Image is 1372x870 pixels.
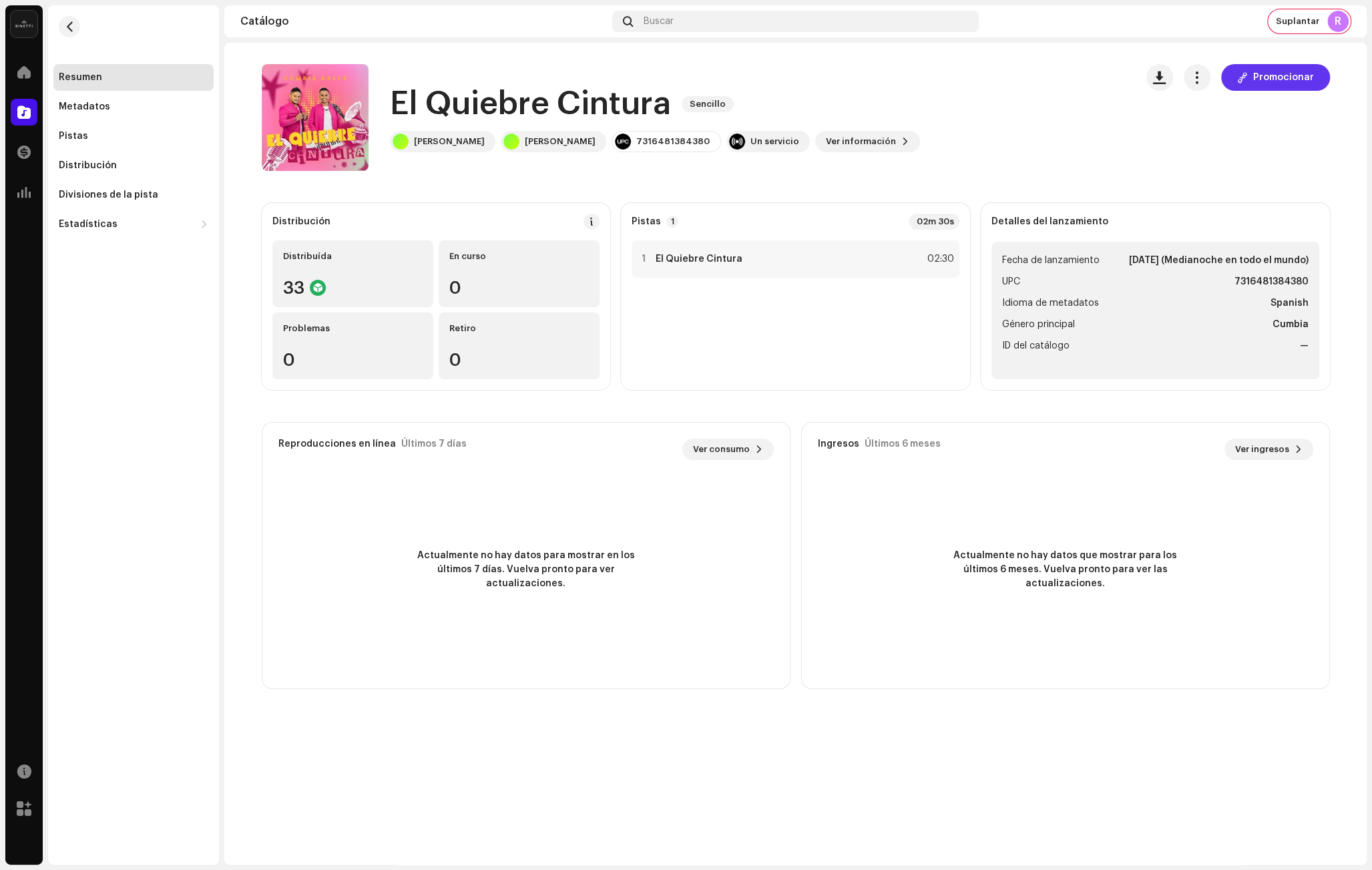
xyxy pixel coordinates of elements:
span: Ver información [826,128,896,155]
div: 02:30 [925,251,954,267]
div: [PERSON_NAME] [525,136,596,147]
span: Género principal [1002,316,1075,333]
div: Pistas [59,131,88,142]
div: Divisiones de la pista [59,190,158,200]
strong: [DATE] (Medianoche en todo el mundo) [1129,252,1309,268]
div: 02m 30s [909,214,959,230]
div: Últimos 6 meses [865,439,941,449]
span: Ver ingresos [1235,436,1289,463]
re-m-nav-item: Distribución [53,152,214,179]
div: 7316481384380 [636,136,710,147]
span: Fecha de lanzamiento [1002,252,1100,268]
div: Resumen [59,72,102,83]
img: 02a7c2d3-3c89-4098-b12f-2ff2945c95ee [11,11,37,37]
div: Ingresos [818,439,859,449]
re-m-nav-item: Metadatos [53,93,214,120]
strong: Detalles del lanzamiento [991,216,1108,227]
span: UPC [1002,274,1020,290]
strong: Pistas [632,216,661,227]
span: Actualmente no hay datos que mostrar para los últimos 6 meses. Vuelva pronto para ver las actuali... [945,549,1186,591]
span: ID del catálogo [1002,338,1070,354]
div: Distribución [272,216,330,227]
span: Idioma de metadatos [1002,295,1099,311]
div: En curso [449,251,589,262]
div: Estadísticas [59,219,118,230]
div: Metadatos [59,101,110,112]
strong: — [1300,338,1309,354]
div: Problemas [283,323,423,334]
re-m-nav-item: Divisiones de la pista [53,182,214,208]
button: Promocionar [1221,64,1330,91]
span: Actualmente no hay datos para mostrar en los últimos 7 días. Vuelva pronto para ver actualizaciones. [406,549,646,591]
strong: 7316481384380 [1234,274,1309,290]
re-m-nav-item: Pistas [53,123,214,150]
span: Ver consumo [693,436,750,463]
div: Distribuída [283,251,423,262]
span: Suplantar [1276,16,1319,27]
span: Promocionar [1253,64,1314,91]
p-badge: 1 [666,216,678,228]
div: Catálogo [240,16,607,27]
div: Distribución [59,160,117,171]
strong: El Quiebre Cintura [656,254,742,264]
button: Ver ingresos [1224,439,1313,460]
h1: El Quiebre Cintura [390,83,671,126]
button: Ver información [815,131,920,152]
re-m-nav-item: Resumen [53,64,214,91]
div: R [1327,11,1349,32]
button: Ver consumo [682,439,774,460]
re-m-nav-dropdown: Estadísticas [53,211,214,238]
strong: Cumbia [1273,316,1309,333]
strong: Spanish [1271,295,1309,311]
div: Retiro [449,323,589,334]
div: [PERSON_NAME] [414,136,485,147]
div: Reproducciones en línea [278,439,396,449]
div: Últimos 7 días [401,439,467,449]
span: Buscar [644,16,674,27]
span: Sencillo [682,96,734,112]
div: Un servicio [750,136,799,147]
